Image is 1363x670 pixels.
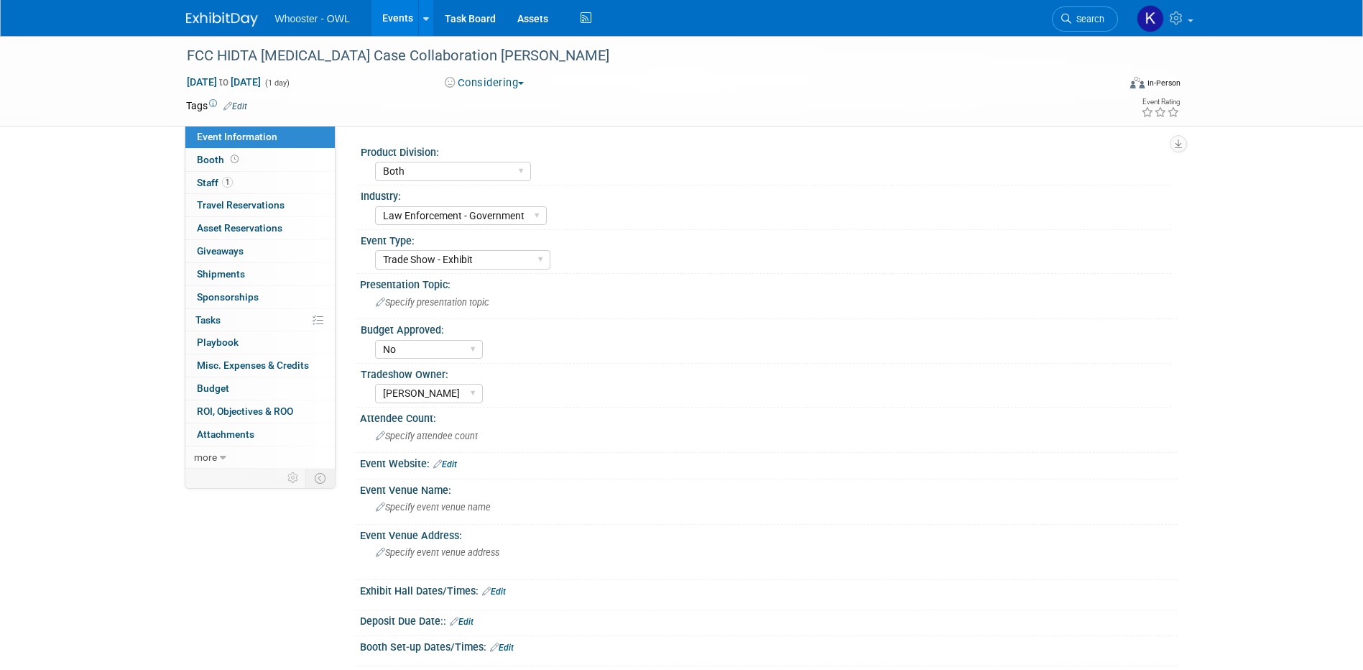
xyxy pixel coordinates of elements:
[185,446,335,469] a: more
[482,587,506,597] a: Edit
[197,131,277,142] span: Event Information
[185,377,335,400] a: Budget
[182,43,1096,69] div: FCC HIDTA [MEDICAL_DATA] Case Collaboration [PERSON_NAME]
[197,428,254,440] span: Attachments
[195,314,221,326] span: Tasks
[360,479,1178,497] div: Event Venue Name:
[185,286,335,308] a: Sponsorships
[197,336,239,348] span: Playbook
[360,610,1178,629] div: Deposit Due Date::
[185,400,335,423] a: ROI, Objectives & ROO
[1071,14,1104,24] span: Search
[197,359,309,371] span: Misc. Expenses & Credits
[264,78,290,88] span: (1 day)
[185,354,335,377] a: Misc. Expenses & Credits
[223,101,247,111] a: Edit
[185,263,335,285] a: Shipments
[275,13,350,24] span: Whooster - OWL
[186,75,262,88] span: [DATE] [DATE]
[361,185,1171,203] div: Industry:
[185,331,335,354] a: Playbook
[217,76,231,88] span: to
[360,408,1178,426] div: Attendee Count:
[361,364,1171,382] div: Tradeshow Owner:
[360,636,1178,655] div: Booth Set-up Dates/Times:
[197,245,244,257] span: Giveaways
[185,423,335,446] a: Attachments
[1147,78,1181,88] div: In-Person
[185,217,335,239] a: Asset Reservations
[185,149,335,171] a: Booth
[194,451,217,463] span: more
[222,177,233,188] span: 1
[185,172,335,194] a: Staff1
[197,382,229,394] span: Budget
[197,268,245,280] span: Shipments
[361,230,1171,248] div: Event Type:
[376,297,489,308] span: Specify presentation topic
[450,617,473,627] a: Edit
[360,274,1178,292] div: Presentation Topic:
[185,309,335,331] a: Tasks
[197,177,233,188] span: Staff
[228,154,241,165] span: Booth not reserved yet
[433,459,457,469] a: Edit
[376,502,491,513] span: Specify event venue name
[186,12,258,27] img: ExhibitDay
[197,199,285,211] span: Travel Reservations
[1052,6,1118,32] a: Search
[361,319,1171,337] div: Budget Approved:
[185,126,335,148] a: Event Information
[376,431,478,441] span: Specify attendee count
[490,643,514,653] a: Edit
[1141,98,1180,106] div: Event Rating
[197,291,259,303] span: Sponsorships
[185,240,335,262] a: Giveaways
[186,98,247,113] td: Tags
[376,547,499,558] span: Specify event venue address
[197,222,282,234] span: Asset Reservations
[281,469,306,487] td: Personalize Event Tab Strip
[360,453,1178,472] div: Event Website:
[305,469,335,487] td: Toggle Event Tabs
[361,142,1171,160] div: Product Division:
[1033,75,1181,96] div: Event Format
[197,405,293,417] span: ROI, Objectives & ROO
[360,525,1178,543] div: Event Venue Address:
[185,194,335,216] a: Travel Reservations
[197,154,241,165] span: Booth
[1137,5,1164,32] img: Kamila Castaneda
[1130,77,1145,88] img: Format-Inperson.png
[360,580,1178,599] div: Exhibit Hall Dates/Times:
[440,75,530,91] button: Considering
